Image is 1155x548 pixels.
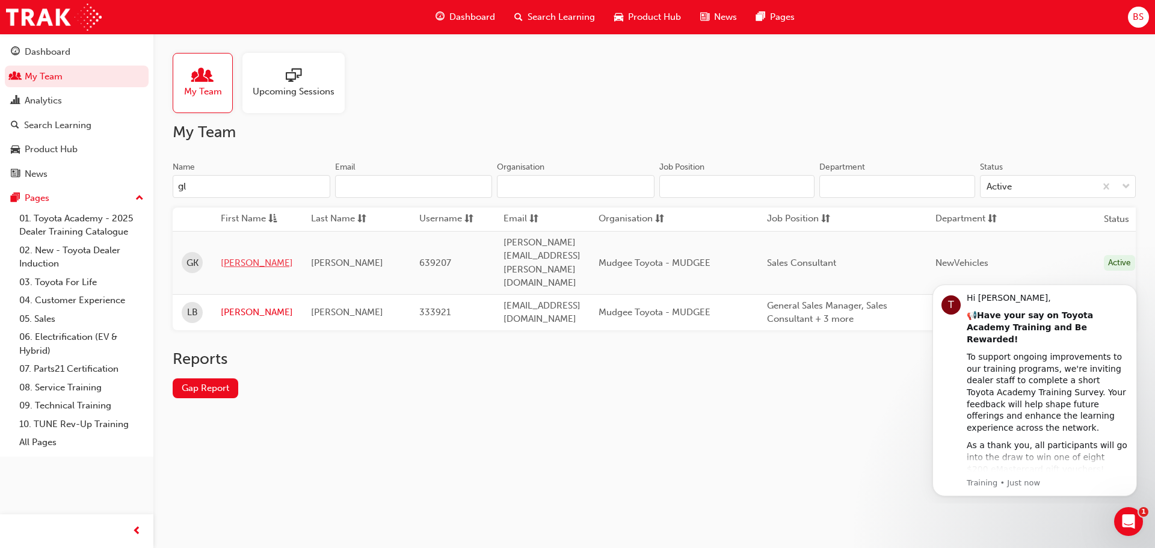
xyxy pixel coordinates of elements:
span: sorting-icon [464,212,473,227]
span: up-icon [135,191,144,206]
button: Departmentsorting-icon [935,212,1002,227]
a: 10. TUNE Rev-Up Training [14,415,149,434]
span: guage-icon [11,47,20,58]
a: All Pages [14,433,149,452]
a: Product Hub [5,138,149,161]
span: people-icon [195,68,211,85]
span: car-icon [614,10,623,25]
a: car-iconProduct Hub [605,5,691,29]
a: Gap Report [173,378,238,398]
span: First Name [221,212,266,227]
div: Active [1104,255,1135,271]
th: Status [1104,212,1129,226]
div: Search Learning [24,119,91,132]
button: Usernamesorting-icon [419,212,485,227]
span: search-icon [11,120,19,131]
span: LB [187,306,198,319]
button: BS [1128,7,1149,28]
div: Status [980,161,1003,173]
span: down-icon [1122,179,1130,195]
span: My Team [184,85,222,99]
span: sorting-icon [655,212,664,227]
span: Department [935,212,985,227]
a: Upcoming Sessions [242,53,354,113]
a: Analytics [5,90,149,112]
a: news-iconNews [691,5,747,29]
span: [PERSON_NAME] [311,257,383,268]
span: 1 [1139,507,1148,517]
span: pages-icon [11,193,20,204]
div: Organisation [497,161,544,173]
a: 06. Electrification (EV & Hybrid) [14,328,149,360]
span: Search Learning [528,10,595,24]
h2: Reports [173,349,1136,369]
a: My Team [5,66,149,88]
span: Dashboard [449,10,495,24]
span: Last Name [311,212,355,227]
input: Email [335,175,493,198]
a: 05. Sales [14,310,149,328]
h2: My Team [173,123,1136,142]
a: 07. Parts21 Certification [14,360,149,378]
div: Pages [25,191,49,205]
span: Product Hub [628,10,681,24]
button: Organisationsorting-icon [599,212,665,227]
span: Job Position [767,212,819,227]
a: 01. Toyota Academy - 2025 Dealer Training Catalogue [14,209,149,241]
a: 09. Technical Training [14,396,149,415]
a: search-iconSearch Learning [505,5,605,29]
button: Pages [5,187,149,209]
a: Search Learning [5,114,149,137]
span: Sales Consultant [767,257,836,268]
span: [PERSON_NAME][EMAIL_ADDRESS][PERSON_NAME][DOMAIN_NAME] [504,237,581,289]
span: people-icon [11,72,20,82]
button: Emailsorting-icon [504,212,570,227]
div: Analytics [25,94,62,108]
span: news-icon [11,169,20,180]
button: DashboardMy TeamAnalyticsSearch LearningProduct HubNews [5,38,149,187]
div: Dashboard [25,45,70,59]
a: [PERSON_NAME] [221,306,293,319]
button: First Nameasc-icon [221,212,287,227]
span: [PERSON_NAME] [311,307,383,318]
input: Organisation [497,175,654,198]
span: chart-icon [11,96,20,106]
span: pages-icon [756,10,765,25]
div: Product Hub [25,143,78,156]
span: sorting-icon [529,212,538,227]
span: Pages [770,10,795,24]
span: asc-icon [268,212,277,227]
a: Dashboard [5,41,149,63]
iframe: Intercom live chat [1114,507,1143,536]
span: NewVehicles [935,257,988,268]
span: News [714,10,737,24]
span: 333921 [419,307,451,318]
span: sorting-icon [988,212,997,227]
span: Email [504,212,527,227]
a: guage-iconDashboard [426,5,505,29]
span: Mudgee Toyota - MUDGEE [599,307,710,318]
button: Last Namesorting-icon [311,212,377,227]
span: BS [1133,10,1144,24]
span: car-icon [11,144,20,155]
a: [PERSON_NAME] [221,256,293,270]
button: Job Positionsorting-icon [767,212,833,227]
span: Upcoming Sessions [253,85,334,99]
span: Organisation [599,212,653,227]
a: My Team [173,53,242,113]
span: news-icon [700,10,709,25]
span: Username [419,212,462,227]
div: News [25,167,48,181]
span: General Sales Manager, Sales Consultant + 3 more [767,300,887,325]
span: search-icon [514,10,523,25]
span: Mudgee Toyota - MUDGEE [599,257,710,268]
a: News [5,163,149,185]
